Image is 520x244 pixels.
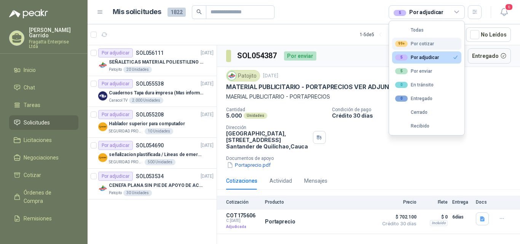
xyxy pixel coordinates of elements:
img: Company Logo [98,184,107,193]
div: 2.000 Unidades [129,97,163,104]
p: SEGURIDAD PROVISER LTDA [109,128,143,134]
div: Recibido [395,123,429,129]
p: Patojito [109,190,122,196]
p: [DATE] [201,80,214,88]
p: SOL055538 [136,81,164,86]
img: Logo peakr [9,9,48,18]
a: Por adjudicarSOL053534[DATE] Company LogoCENEFA PLANA SIN PIE DE APOYO DE ACUERDO A LA IMAGEN ADJ... [88,169,217,199]
p: Caracol TV [109,97,128,104]
div: 30 Unidades [123,190,152,196]
span: Chat [24,83,35,92]
span: Negociaciones [24,153,59,162]
span: Órdenes de Compra [24,188,71,205]
button: 99+Por cotizar [392,38,461,50]
p: [DATE] [201,173,214,180]
a: Por adjudicarSOL055208[DATE] Company LogoHablador superior para computadorSEGURIDAD PROVISER LTDA... [88,107,217,138]
a: Por adjudicarSOL056111[DATE] Company LogoSEÑALETICAS MATERIAL POLIESTILENO CON VINILO LAMINADO CA... [88,45,217,76]
p: [DATE] [201,142,214,149]
p: Cuadernos Tapa dura impresa (Mas informacion en el adjunto) [109,89,204,97]
div: 5 [395,68,408,74]
div: Por enviar [284,51,316,61]
span: Inicio [24,66,36,74]
p: señalizacion plastificada / Líneas de emergencia [109,151,204,158]
img: Company Logo [98,91,107,100]
p: Documentos de apoyo [226,156,517,161]
button: Entregado [468,48,511,64]
div: En tránsito [395,82,434,88]
p: SOL055208 [136,112,164,117]
p: Flete [421,199,448,205]
p: [GEOGRAPHIC_DATA], [STREET_ADDRESS] Santander de Quilichao , Cauca [226,130,310,150]
div: Patojito [226,70,260,81]
div: Por adjudicar [98,141,133,150]
div: 5 [394,10,406,16]
p: Condición de pago [332,107,517,112]
p: CENEFA PLANA SIN PIE DE APOYO DE ACUERDO A LA IMAGEN ADJUNTA [109,182,204,189]
p: SOL053534 [136,174,164,179]
button: 5Por adjudicar [392,51,461,64]
p: 6 días [452,212,471,222]
div: Incluido [430,220,448,226]
div: 0 [395,96,408,102]
a: Órdenes de Compra [9,185,78,208]
img: Company Logo [98,122,107,131]
p: MATERIAL PUBLICITARIO - PORTAPRECIOS VER ADJUNTO [226,83,398,91]
div: Por adjudicar [394,8,443,16]
a: Licitaciones [9,133,78,147]
div: Cotizaciones [226,177,257,185]
button: Cerrado [392,106,461,118]
div: Por enviar [395,68,432,74]
p: SOL054690 [136,143,164,148]
span: Crédito 30 días [378,222,416,226]
p: Precio [378,199,416,205]
div: Unidades [244,113,267,119]
div: 99+ [395,41,408,47]
div: Por cotizar [395,41,434,47]
span: $ 702.100 [378,212,416,222]
div: Todas [395,27,424,33]
h1: Mis solicitudes [113,6,161,18]
div: Por adjudicar [98,48,133,57]
a: Remisiones [9,211,78,226]
p: [DATE] [263,72,278,80]
div: Por adjudicar [98,110,133,119]
div: Por adjudicar [98,79,133,88]
span: 6 [505,3,513,11]
p: Fragatta Enterprise Ltda [29,40,78,49]
span: C: [DATE] [226,218,260,223]
button: Portaprecio.pdf [226,161,271,169]
div: Cerrado [395,110,427,115]
p: $ 0 [421,212,448,222]
p: Producto [265,199,374,205]
p: Crédito 30 días [332,112,517,119]
div: Actividad [270,177,292,185]
img: Company Logo [98,153,107,162]
a: Cotizar [9,168,78,182]
p: Patojito [109,67,122,73]
p: Entrega [452,199,471,205]
a: Por adjudicarSOL054690[DATE] Company Logoseñalizacion plastificada / Líneas de emergenciaSEGURIDA... [88,138,217,169]
div: Por adjudicar [98,172,133,181]
p: Adjudicada [226,223,260,231]
img: Company Logo [98,61,107,70]
p: Dirección [226,125,310,130]
span: Solicitudes [24,118,50,127]
p: Docs [476,199,491,205]
span: 1822 [167,8,186,17]
p: COT175606 [226,212,260,218]
div: 500 Unidades [145,159,175,165]
button: No Leídos [466,27,511,42]
p: [PERSON_NAME] Garrido [29,27,78,38]
p: Portaprecio [265,218,295,225]
p: [DATE] [201,49,214,57]
button: 0Entregado [392,92,461,105]
button: 5Por enviar [392,65,461,77]
span: Cotizar [24,171,41,179]
div: Entregado [395,96,432,102]
button: 6 [497,5,511,19]
a: Chat [9,80,78,95]
p: SEÑALETICAS MATERIAL POLIESTILENO CON VINILO LAMINADO CALIBRE 60 [109,59,204,66]
a: Por adjudicarSOL055538[DATE] Company LogoCuadernos Tapa dura impresa (Mas informacion en el adjun... [88,76,217,107]
span: Licitaciones [24,136,52,144]
div: 1 - 5 de 5 [360,29,399,41]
